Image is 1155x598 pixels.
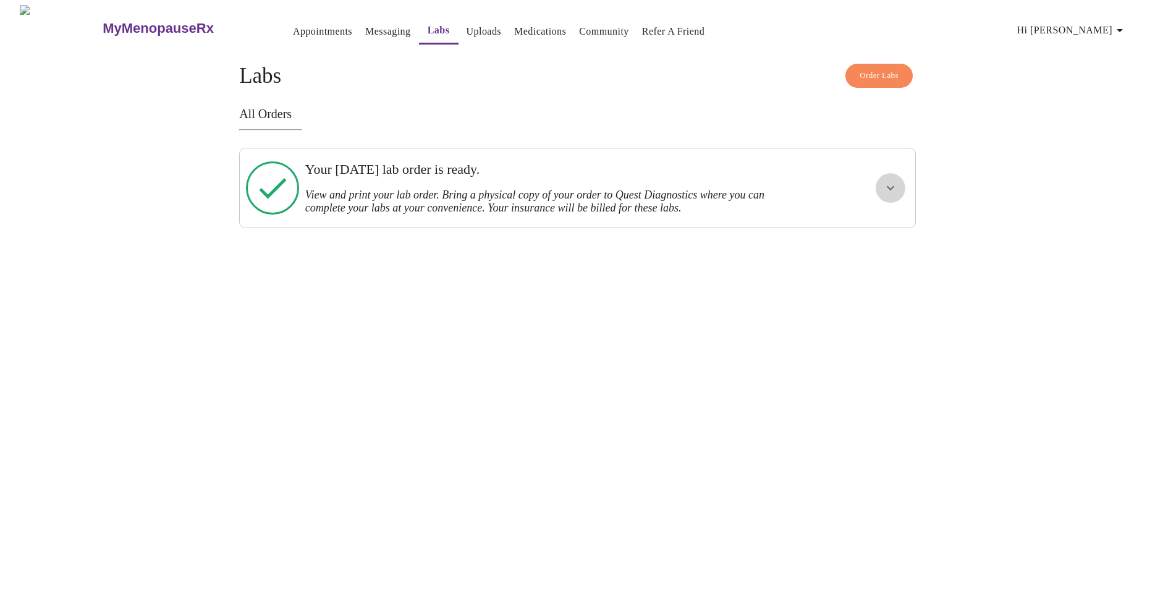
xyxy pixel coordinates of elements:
[103,20,214,36] h3: MyMenopauseRx
[574,19,634,44] button: Community
[845,64,913,88] button: Order Labs
[642,23,705,40] a: Refer a Friend
[1012,18,1132,43] button: Hi [PERSON_NAME]
[360,19,415,44] button: Messaging
[239,64,916,88] h4: Labs
[1017,22,1127,39] span: Hi [PERSON_NAME]
[20,5,101,51] img: MyMenopauseRx Logo
[860,69,899,83] span: Order Labs
[637,19,710,44] button: Refer a Friend
[305,161,785,177] h3: Your [DATE] lab order is ready.
[305,189,785,215] h3: View and print your lab order. Bring a physical copy of your order to Quest Diagnostics where you...
[579,23,629,40] a: Community
[365,23,410,40] a: Messaging
[514,23,566,40] a: Medications
[293,23,352,40] a: Appointments
[239,107,916,121] h3: All Orders
[288,19,357,44] button: Appointments
[101,7,263,50] a: MyMenopauseRx
[428,22,450,39] a: Labs
[876,173,905,203] button: show more
[509,19,571,44] button: Medications
[467,23,502,40] a: Uploads
[462,19,507,44] button: Uploads
[419,18,459,45] button: Labs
